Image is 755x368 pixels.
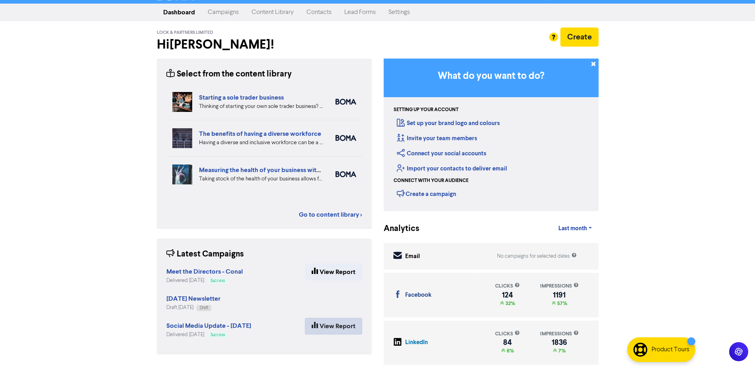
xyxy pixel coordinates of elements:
[211,333,225,337] span: Success
[200,306,208,310] span: Draft
[397,188,456,200] div: Create a campaign
[305,318,362,335] a: View Report
[556,300,567,307] span: 57%
[166,322,251,330] strong: Social Media Update - [DATE]
[305,264,362,280] a: View Report
[166,68,292,80] div: Select from the content library
[397,150,486,157] a: Connect your social accounts
[166,295,220,303] strong: [DATE] Newsletter
[560,27,599,47] button: Create
[558,225,587,232] span: Last month
[336,99,356,105] img: boma
[505,348,514,354] span: 6%
[384,223,410,235] div: Analytics
[540,292,579,298] div: 1191
[394,177,468,184] div: Connect with your audience
[504,300,515,307] span: 32%
[201,4,245,20] a: Campaigns
[495,339,520,346] div: 84
[166,304,220,311] div: Draft [DATE]
[199,166,363,174] a: Measuring the health of your business with ratio measures
[382,4,416,20] a: Settings
[166,248,244,260] div: Latest Campaigns
[397,165,507,172] a: Import your contacts to deliver email
[405,291,431,300] div: Facebook
[199,175,324,183] div: Taking stock of the health of your business allows for more effective planning, early warning abo...
[199,130,321,138] a: The benefits of having a diverse workforce
[540,339,579,346] div: 1836
[495,330,520,338] div: clicks
[540,282,579,290] div: impressions
[157,30,213,35] span: Lock & Partners Limited
[495,292,520,298] div: 124
[397,119,500,127] a: Set up your brand logo and colours
[540,330,579,338] div: impressions
[495,282,520,290] div: clicks
[166,268,243,276] strong: Meet the Directors - Conal
[715,330,755,368] iframe: Chat Widget
[557,348,566,354] span: 7%
[166,277,243,284] div: Delivered [DATE]
[166,269,243,275] a: Meet the Directors - Conal
[405,252,420,261] div: Email
[166,323,251,329] a: Social Media Update - [DATE]
[199,139,324,147] div: Having a diverse and inclusive workforce can be a major boost for your business. We list four of ...
[157,37,372,52] h2: Hi [PERSON_NAME] !
[552,221,598,237] a: Last month
[199,102,324,111] div: Thinking of starting your own sole trader business? The Sole Trader Toolkit from the Ministry of ...
[299,210,362,219] a: Go to content library >
[384,59,599,211] div: Getting Started in BOMA
[166,331,251,339] div: Delivered [DATE]
[397,135,477,142] a: Invite your team members
[245,4,300,20] a: Content Library
[211,279,225,283] span: Success
[157,4,201,20] a: Dashboard
[336,135,356,141] img: boma
[338,4,382,20] a: Lead Forms
[497,253,577,260] div: No campaigns for selected dates
[199,94,284,102] a: Starting a sole trader business
[166,296,220,302] a: [DATE] Newsletter
[405,338,428,347] div: LinkedIn
[336,171,356,177] img: boma_accounting
[396,70,587,82] h3: What do you want to do?
[394,106,458,114] div: Setting up your account
[300,4,338,20] a: Contacts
